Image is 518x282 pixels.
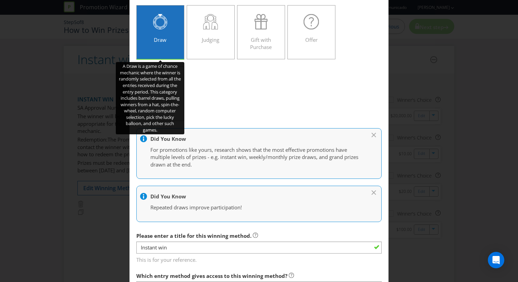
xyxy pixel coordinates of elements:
[154,36,166,43] span: Draw
[250,36,272,50] span: Gift with Purchase
[305,36,318,43] span: Offer
[136,254,382,264] span: This is for your reference.
[150,204,361,211] p: Repeated draws improve participation!
[136,272,287,279] span: Which entry method gives access to this winning method?
[202,36,219,43] span: Judging
[136,232,251,239] span: Please enter a title for this winning method.
[116,62,184,134] div: A Draw is a game of chance mechanic where the winner is randomly selected from all the entries re...
[150,146,361,168] p: For promotions like yours, research shows that the most effective promotions have multiple levels...
[488,252,504,268] div: Open Intercom Messenger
